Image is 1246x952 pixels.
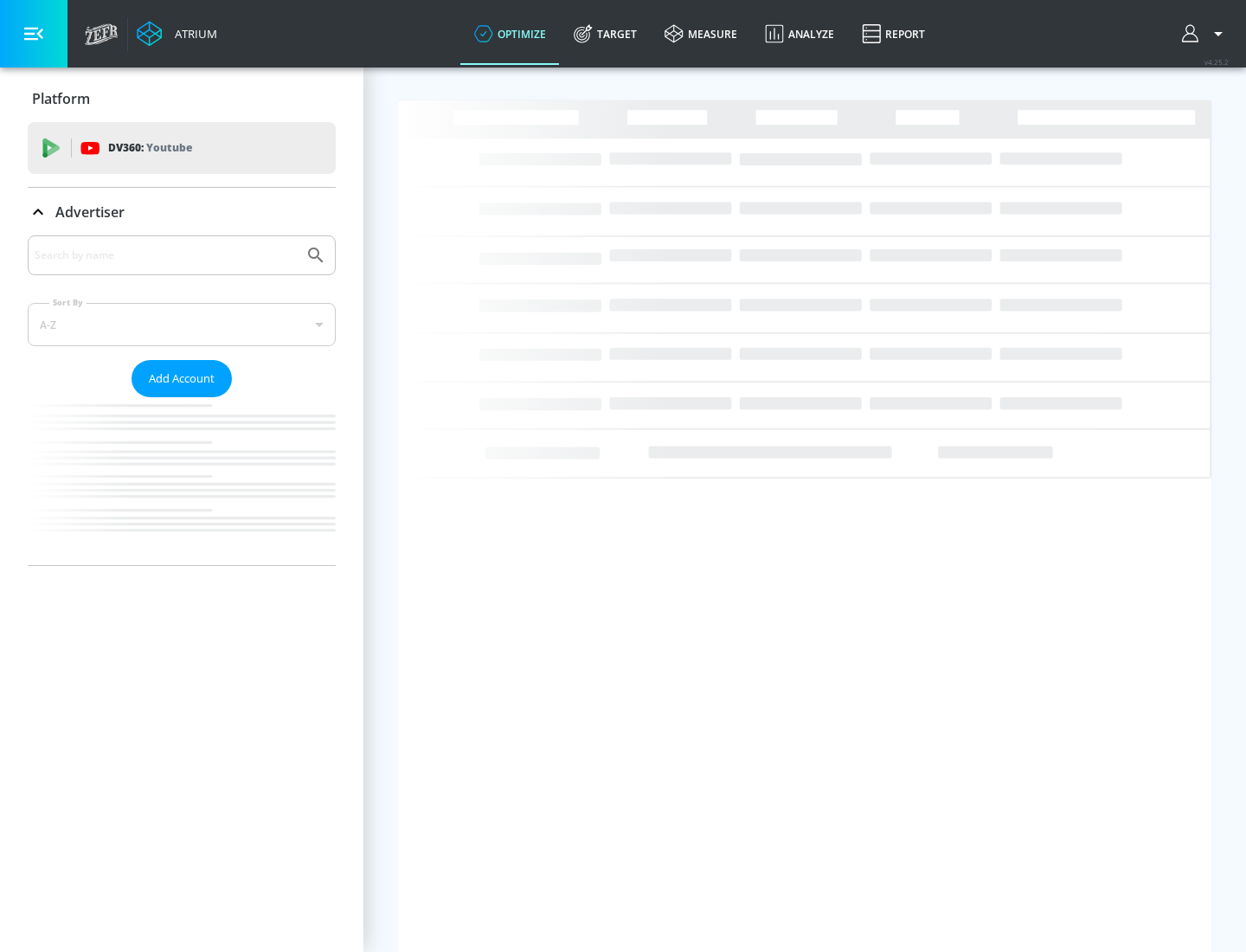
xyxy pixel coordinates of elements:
[560,3,651,65] a: Target
[1204,57,1229,67] span: v 4.25.2
[28,397,336,565] nav: list of Advertiser
[28,74,336,123] div: Platform
[108,138,192,158] p: DV360:
[137,21,217,47] a: Atrium
[132,360,232,397] button: Add Account
[55,203,125,222] p: Advertiser
[146,138,192,157] p: Youtube
[28,122,336,174] div: DV360: Youtube
[149,369,215,389] span: Add Account
[848,3,939,65] a: Report
[35,244,297,267] input: Search by name
[28,188,336,236] div: Advertiser
[651,3,751,65] a: measure
[28,235,336,565] div: Advertiser
[49,297,87,308] label: Sort By
[28,303,336,346] div: A-Z
[460,3,560,65] a: optimize
[32,89,90,108] p: Platform
[168,26,217,42] div: Atrium
[751,3,848,65] a: Analyze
